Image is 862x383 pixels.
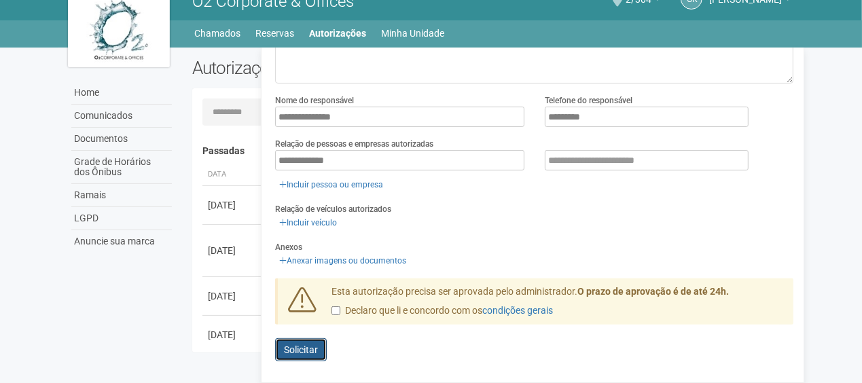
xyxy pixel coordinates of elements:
strong: O prazo de aprovação é de até 24h. [577,286,729,297]
span: Solicitar [284,344,318,355]
a: Anuncie sua marca [71,230,172,253]
label: Declaro que li e concordo com os [331,304,553,318]
div: [DATE] [208,328,258,342]
a: Home [71,81,172,105]
a: Autorizações [310,24,367,43]
a: Grade de Horários dos Ônibus [71,151,172,184]
a: condições gerais [482,305,553,316]
h2: Autorizações [192,58,483,78]
div: [DATE] [208,244,258,257]
a: Incluir pessoa ou empresa [275,177,387,192]
button: Solicitar [275,338,327,361]
div: [DATE] [208,198,258,212]
label: Telefone do responsável [545,94,632,107]
label: Anexos [275,241,302,253]
th: Data [202,164,264,186]
div: [DATE] [208,289,258,303]
label: Relação de veículos autorizados [275,203,391,215]
a: Chamados [195,24,241,43]
a: Incluir veículo [275,215,341,230]
input: Declaro que li e concordo com oscondições gerais [331,306,340,315]
a: Ramais [71,184,172,207]
label: Nome do responsável [275,94,354,107]
div: Esta autorização precisa ser aprovada pelo administrador. [321,285,794,325]
a: Documentos [71,128,172,151]
a: Reservas [256,24,295,43]
h4: Passadas [202,146,785,156]
a: Comunicados [71,105,172,128]
label: Relação de pessoas e empresas autorizadas [275,138,433,150]
a: Minha Unidade [382,24,445,43]
a: Anexar imagens ou documentos [275,253,410,268]
a: LGPD [71,207,172,230]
